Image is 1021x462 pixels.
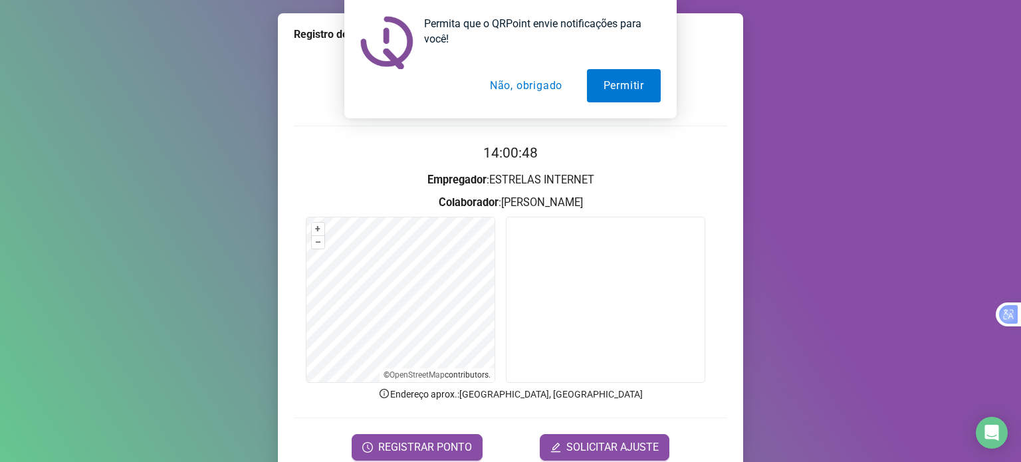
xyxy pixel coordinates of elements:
[378,439,472,455] span: REGISTRAR PONTO
[566,439,659,455] span: SOLICITAR AJUSTE
[540,434,669,461] button: editSOLICITAR AJUSTE
[312,236,324,249] button: –
[427,173,487,186] strong: Empregador
[390,370,445,380] a: OpenStreetMap
[413,16,661,47] div: Permita que o QRPoint envie notificações para você!
[294,194,727,211] h3: : [PERSON_NAME]
[378,388,390,400] span: info-circle
[352,434,483,461] button: REGISTRAR PONTO
[550,442,561,453] span: edit
[473,69,579,102] button: Não, obrigado
[362,442,373,453] span: clock-circle
[294,387,727,402] p: Endereço aprox. : [GEOGRAPHIC_DATA], [GEOGRAPHIC_DATA]
[587,69,661,102] button: Permitir
[312,223,324,235] button: +
[360,16,413,69] img: notification icon
[384,370,491,380] li: © contributors.
[976,417,1008,449] div: Open Intercom Messenger
[294,172,727,189] h3: : ESTRELAS INTERNET
[483,145,538,161] time: 14:00:48
[439,196,499,209] strong: Colaborador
